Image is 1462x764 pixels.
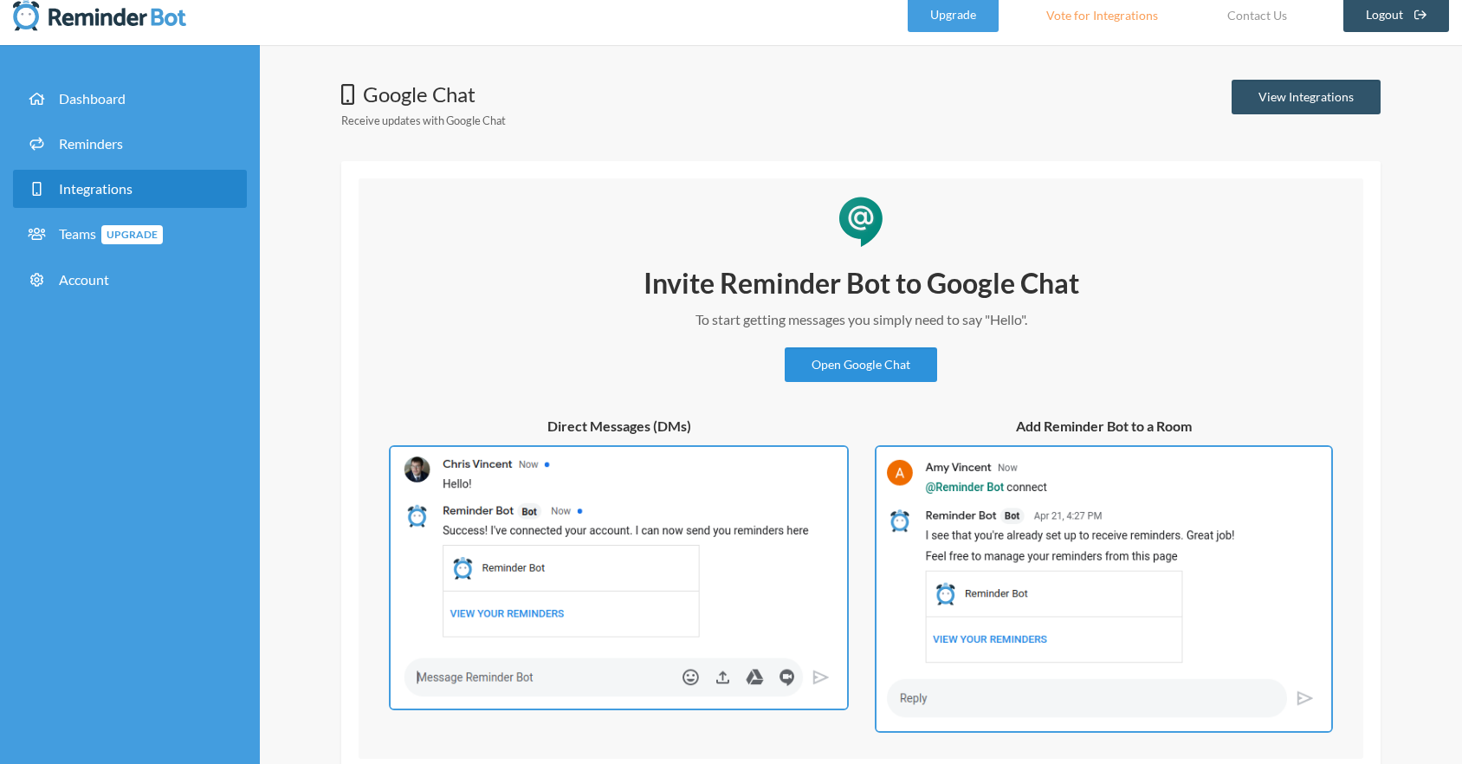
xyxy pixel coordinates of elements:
[13,125,247,163] a: Reminders
[601,309,1121,330] p: To start getting messages you simply need to say "Hello".
[59,90,126,107] span: Dashboard
[341,80,506,109] h1: Google Chat
[13,80,247,118] a: Dashboard
[13,170,247,208] a: Integrations
[875,417,1333,436] h5: Add Reminder Bot to a Room
[59,271,109,288] span: Account
[13,261,247,299] a: Account
[389,417,849,436] h5: Direct Messages (DMs)
[59,180,133,197] span: Integrations
[13,215,247,254] a: TeamsUpgrade
[59,225,163,242] span: Teams
[785,347,937,382] a: Open Google Chat
[341,113,506,127] small: Receive updates with Google Chat
[601,265,1121,301] h2: Invite Reminder Bot to Google Chat
[101,225,163,244] span: Upgrade
[59,135,123,152] span: Reminders
[1232,80,1381,114] a: View Integrations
